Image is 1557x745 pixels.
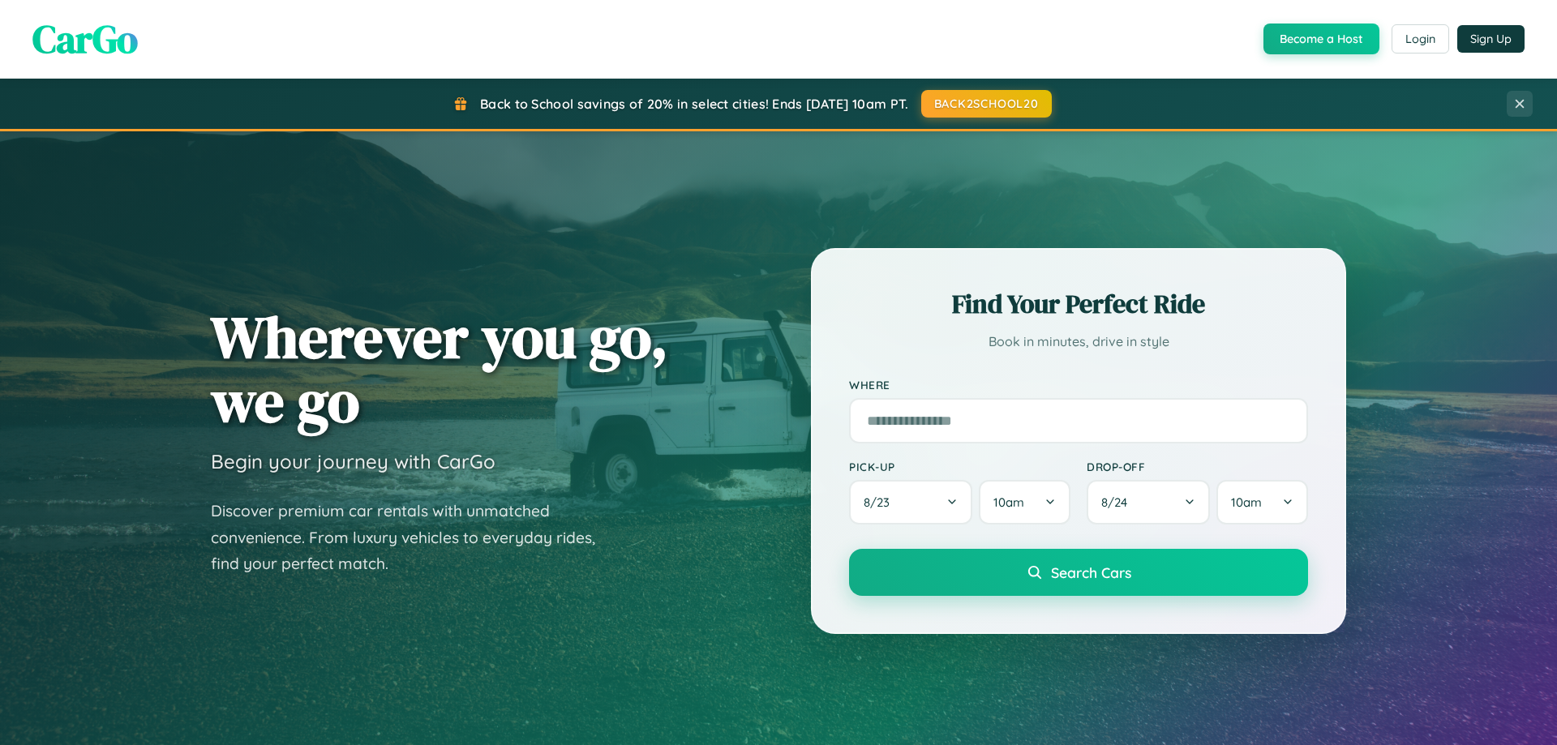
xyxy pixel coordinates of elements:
span: Search Cars [1051,563,1131,581]
button: 10am [1216,480,1308,524]
h3: Begin your journey with CarGo [211,449,495,473]
label: Drop-off [1087,460,1308,473]
button: 10am [979,480,1070,524]
label: Where [849,378,1308,392]
button: Become a Host [1263,24,1379,54]
button: Search Cars [849,549,1308,596]
button: 8/24 [1087,480,1210,524]
h1: Wherever you go, we go [211,305,668,433]
span: 10am [993,495,1024,510]
p: Book in minutes, drive in style [849,330,1308,353]
button: BACK2SCHOOL20 [921,90,1052,118]
span: 8 / 24 [1101,495,1135,510]
span: 10am [1231,495,1262,510]
button: Login [1392,24,1449,54]
button: Sign Up [1457,25,1525,53]
p: Discover premium car rentals with unmatched convenience. From luxury vehicles to everyday rides, ... [211,498,616,577]
span: Back to School savings of 20% in select cities! Ends [DATE] 10am PT. [480,96,908,112]
span: CarGo [32,12,138,66]
label: Pick-up [849,460,1070,473]
button: 8/23 [849,480,972,524]
h2: Find Your Perfect Ride [849,286,1308,322]
span: 8 / 23 [864,495,898,510]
